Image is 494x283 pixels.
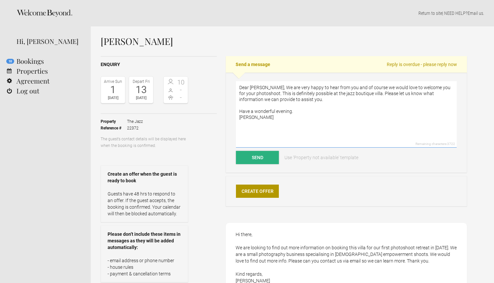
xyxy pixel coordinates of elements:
[101,136,188,149] p: The guest’s contact details will be displayed here when the booking is confirmed.
[103,85,123,95] div: 1
[101,61,217,68] h2: Enquiry
[176,94,186,101] span: -
[387,61,457,68] span: Reply is overdue - please reply now
[468,11,483,16] a: Email us
[101,10,484,17] p: | NEED HELP? .
[280,151,363,164] a: Use 'Property not available' template
[108,171,181,184] strong: Create an offer when the guest is ready to book
[176,87,186,93] span: -
[103,78,123,85] div: Arrive Sun
[127,125,143,131] span: 22372
[131,95,151,101] div: [DATE]
[236,151,279,164] button: Send
[236,185,279,198] a: Create Offer
[127,118,143,125] span: The Jazz
[131,78,151,85] div: Depart Fri
[131,85,151,95] div: 13
[16,36,81,46] div: Hi, [PERSON_NAME]
[101,36,467,46] h1: [PERSON_NAME]
[108,191,181,217] p: Guests have 48 hrs to respond to an offer. If the guest accepts, the booking is confirmed. Your c...
[108,231,181,251] strong: Please don’t include these items in messages as they will be added automatically:
[103,95,123,101] div: [DATE]
[101,118,127,125] strong: Property
[6,59,14,64] flynt-notification-badge: 10
[226,56,467,73] h2: Send a message
[418,11,442,16] a: Return to site
[101,125,127,131] strong: Reference #
[108,257,181,277] p: - email address or phone number - house rules - payment & cancellation terms
[176,79,186,86] span: 10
